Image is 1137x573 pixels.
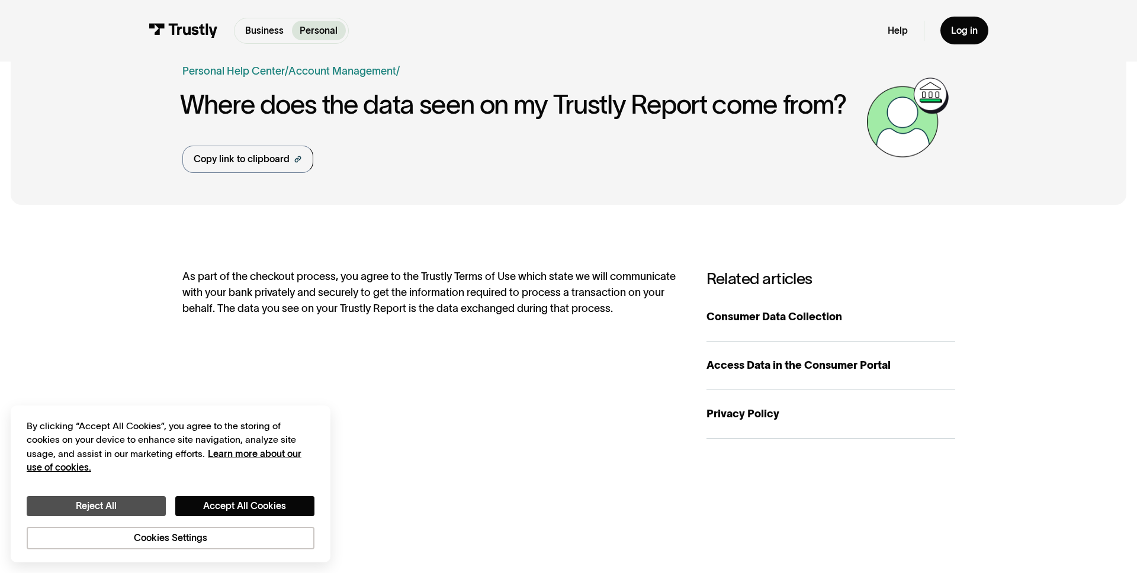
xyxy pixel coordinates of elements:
[11,405,330,562] div: Cookie banner
[940,17,988,44] a: Log in
[149,23,218,38] img: Trustly Logo
[706,406,955,422] div: Privacy Policy
[180,90,860,120] h1: Where does the data seen on my Trustly Report come from?
[27,496,166,516] button: Reject All
[396,63,400,79] div: /
[27,419,314,475] div: By clicking “Accept All Cookies”, you agree to the storing of cookies on your device to enhance s...
[175,496,314,516] button: Accept All Cookies
[706,293,955,342] a: Consumer Data Collection
[888,25,908,37] a: Help
[182,508,651,524] div: Was this article helpful?
[182,63,285,79] a: Personal Help Center
[292,21,346,40] a: Personal
[951,25,978,37] div: Log in
[706,390,955,439] a: Privacy Policy
[182,146,313,173] a: Copy link to clipboard
[706,309,955,325] div: Consumer Data Collection
[27,419,314,549] div: Privacy
[706,342,955,390] a: Access Data in the Consumer Portal
[182,269,680,317] div: As part of the checkout process, you agree to the Trustly Terms of Use which state we will commun...
[300,24,338,38] p: Personal
[288,65,396,77] a: Account Management
[706,269,955,288] h3: Related articles
[285,63,288,79] div: /
[27,527,314,549] button: Cookies Settings
[706,358,955,374] div: Access Data in the Consumer Portal
[245,24,284,38] p: Business
[237,21,292,40] a: Business
[194,152,290,166] div: Copy link to clipboard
